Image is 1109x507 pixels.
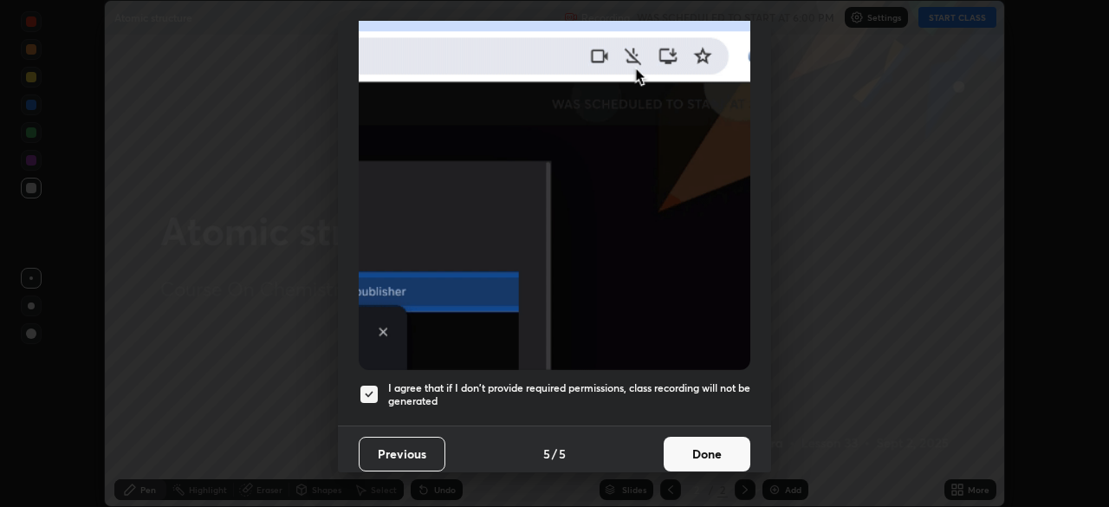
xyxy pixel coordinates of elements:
[543,445,550,463] h4: 5
[388,381,750,408] h5: I agree that if I don't provide required permissions, class recording will not be generated
[552,445,557,463] h4: /
[559,445,566,463] h4: 5
[359,437,445,471] button: Previous
[664,437,750,471] button: Done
